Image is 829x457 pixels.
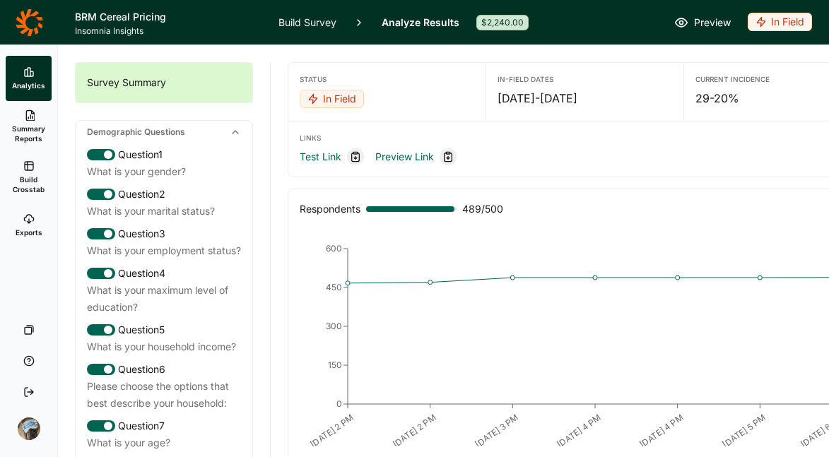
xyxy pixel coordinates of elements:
[76,121,252,143] div: Demographic Questions
[336,398,342,409] tspan: 0
[87,242,241,259] div: What is your employment status?
[473,412,520,449] text: [DATE] 3 PM
[75,25,261,37] span: Insomnia Insights
[87,434,241,451] div: What is your age?
[87,321,241,338] div: Question 5
[694,14,731,31] span: Preview
[748,13,812,31] div: In Field
[87,225,241,242] div: Question 3
[87,265,241,282] div: Question 4
[637,412,686,450] text: [DATE] 4 PM
[674,14,731,31] a: Preview
[87,146,241,163] div: Question 1
[6,152,52,203] a: Build Crosstab
[87,338,241,355] div: What is your household income?
[11,124,46,143] span: Summary Reports
[300,148,341,165] a: Test Link
[498,90,671,107] div: [DATE] - [DATE]
[326,243,342,254] tspan: 600
[555,412,603,450] text: [DATE] 4 PM
[462,201,503,218] span: 489 / 500
[326,321,342,331] tspan: 300
[16,227,42,237] span: Exports
[391,412,438,449] text: [DATE] 2 PM
[6,203,52,248] a: Exports
[87,203,241,220] div: What is your marital status?
[476,15,529,30] div: $2,240.00
[326,282,342,292] tspan: 450
[6,101,52,152] a: Summary Reports
[300,90,364,108] div: In Field
[300,74,474,84] div: Status
[347,148,364,165] div: Copy link
[440,148,457,165] div: Copy link
[87,186,241,203] div: Question 2
[87,417,241,434] div: Question 7
[720,412,768,449] text: [DATE] 5 PM
[498,74,671,84] div: In-Field Dates
[87,361,241,378] div: Question 6
[6,56,52,101] a: Analytics
[300,90,364,109] button: In Field
[308,412,355,449] text: [DATE] 2 PM
[87,282,241,316] div: What is your maximum level of education?
[328,360,342,370] tspan: 150
[76,63,252,102] div: Survey Summary
[375,148,434,165] a: Preview Link
[11,174,46,194] span: Build Crosstab
[300,201,360,218] div: Respondents
[75,8,261,25] h1: BRM Cereal Pricing
[18,417,40,440] img: ocn8z7iqvmiiaveqkfqd.png
[748,13,812,32] button: In Field
[12,81,45,90] span: Analytics
[87,378,241,412] div: Please choose the options that best describe your household:
[87,163,241,180] div: What is your gender?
